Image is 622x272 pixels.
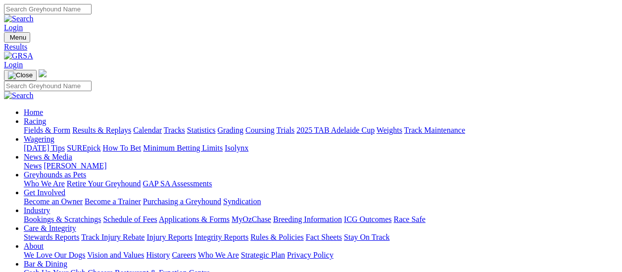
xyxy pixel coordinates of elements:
[24,179,618,188] div: Greyhounds as Pets
[344,233,389,241] a: Stay On Track
[24,126,70,134] a: Fields & Form
[245,126,275,134] a: Coursing
[24,162,618,170] div: News & Media
[24,135,54,143] a: Wagering
[39,69,47,77] img: logo-grsa-white.png
[24,233,79,241] a: Stewards Reports
[4,43,618,52] a: Results
[24,251,85,259] a: We Love Our Dogs
[67,144,100,152] a: SUREpick
[67,179,141,188] a: Retire Your Greyhound
[24,224,76,232] a: Care & Integrity
[24,188,65,197] a: Get Involved
[172,251,196,259] a: Careers
[187,126,216,134] a: Statistics
[223,197,261,206] a: Syndication
[24,144,65,152] a: [DATE] Tips
[232,215,271,223] a: MyOzChase
[72,126,131,134] a: Results & Replays
[24,215,101,223] a: Bookings & Scratchings
[24,197,83,206] a: Become an Owner
[4,52,33,60] img: GRSA
[225,144,248,152] a: Isolynx
[143,144,223,152] a: Minimum Betting Limits
[85,197,141,206] a: Become a Trainer
[4,81,92,91] input: Search
[24,162,42,170] a: News
[194,233,248,241] a: Integrity Reports
[344,215,391,223] a: ICG Outcomes
[287,251,334,259] a: Privacy Policy
[250,233,304,241] a: Rules & Policies
[24,108,43,116] a: Home
[4,32,30,43] button: Toggle navigation
[159,215,230,223] a: Applications & Forms
[24,179,65,188] a: Who We Are
[4,60,23,69] a: Login
[377,126,402,134] a: Weights
[44,162,106,170] a: [PERSON_NAME]
[146,251,170,259] a: History
[164,126,185,134] a: Tracks
[24,206,50,215] a: Industry
[87,251,144,259] a: Vision and Values
[10,34,26,41] span: Menu
[8,71,33,79] img: Close
[4,4,92,14] input: Search
[103,215,157,223] a: Schedule of Fees
[24,197,618,206] div: Get Involved
[24,242,44,250] a: About
[24,153,72,161] a: News & Media
[404,126,465,134] a: Track Maintenance
[306,233,342,241] a: Fact Sheets
[4,70,37,81] button: Toggle navigation
[296,126,375,134] a: 2025 TAB Adelaide Cup
[4,91,34,100] img: Search
[143,197,221,206] a: Purchasing a Greyhound
[24,117,46,125] a: Racing
[4,23,23,32] a: Login
[24,251,618,260] div: About
[4,14,34,23] img: Search
[103,144,142,152] a: How To Bet
[24,233,618,242] div: Care & Integrity
[241,251,285,259] a: Strategic Plan
[24,260,67,268] a: Bar & Dining
[143,179,212,188] a: GAP SA Assessments
[273,215,342,223] a: Breeding Information
[393,215,425,223] a: Race Safe
[24,170,86,179] a: Greyhounds as Pets
[24,144,618,153] div: Wagering
[198,251,239,259] a: Who We Are
[81,233,144,241] a: Track Injury Rebate
[146,233,192,241] a: Injury Reports
[218,126,243,134] a: Grading
[24,215,618,224] div: Industry
[133,126,162,134] a: Calendar
[24,126,618,135] div: Racing
[276,126,294,134] a: Trials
